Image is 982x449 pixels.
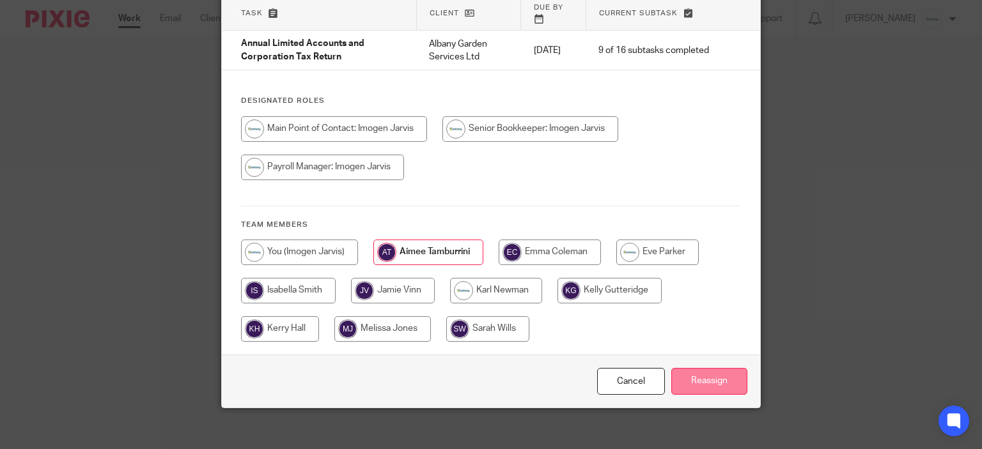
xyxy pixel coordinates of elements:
[241,96,742,106] h4: Designated Roles
[534,4,563,11] span: Due by
[534,44,573,57] p: [DATE]
[429,38,508,64] p: Albany Garden Services Ltd
[586,31,722,70] td: 9 of 16 subtasks completed
[430,10,459,17] span: Client
[671,368,747,395] input: Reassign
[599,10,678,17] span: Current subtask
[241,40,364,62] span: Annual Limited Accounts and Corporation Tax Return
[597,368,665,395] a: Close this dialog window
[241,10,263,17] span: Task
[241,220,742,230] h4: Team members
